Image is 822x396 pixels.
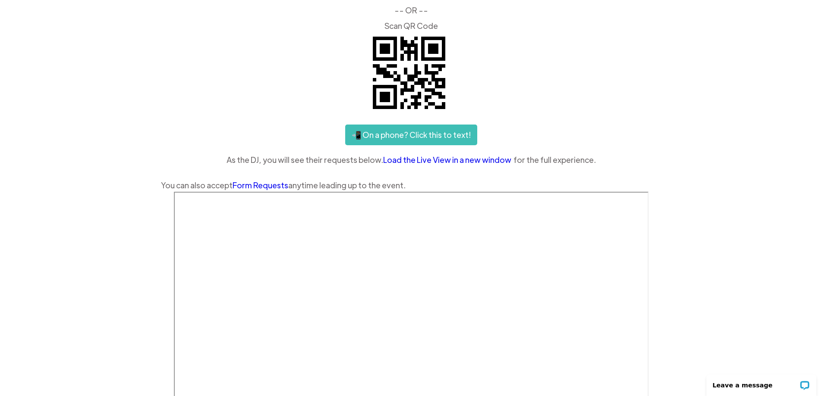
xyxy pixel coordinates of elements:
[161,153,661,166] div: As the DJ, you will see their requests below. for the full experience.
[366,30,452,116] img: QR code
[161,179,661,192] div: You can also accept anytime leading up to the event.
[345,125,477,145] a: 📲 On a phone? Click this to text!
[383,153,513,166] a: Load the Live View in a new window
[701,369,822,396] iframe: LiveChat chat widget
[233,180,288,190] a: Form Requests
